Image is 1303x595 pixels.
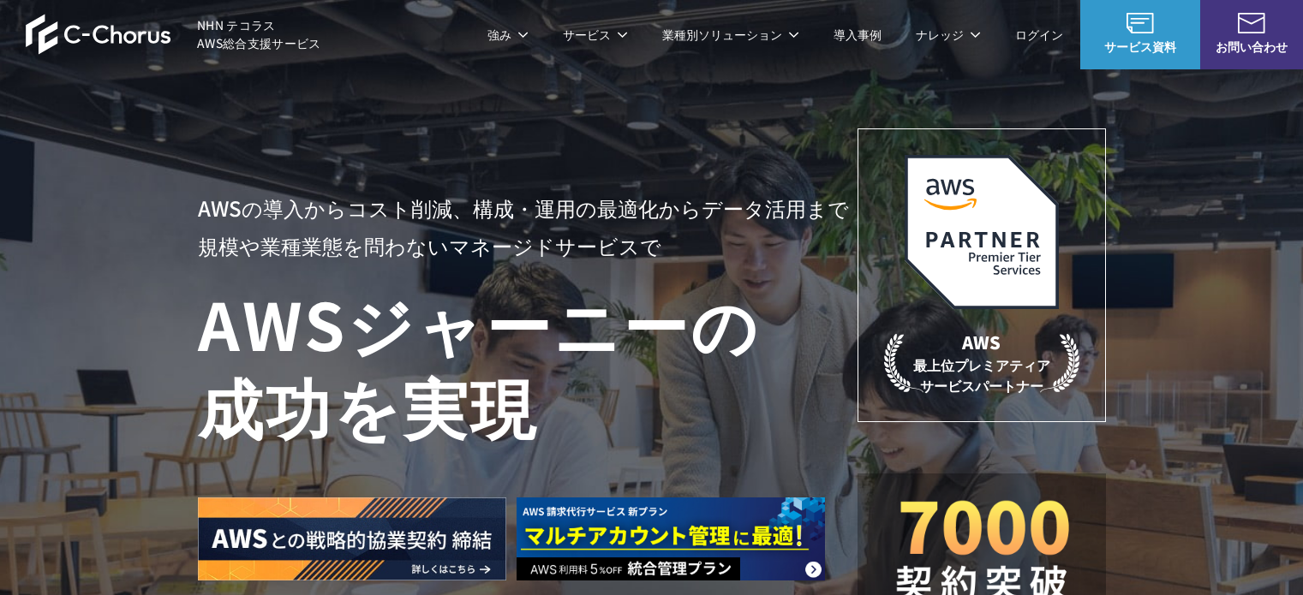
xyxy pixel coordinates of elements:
p: 業種別ソリューション [662,26,799,44]
p: AWSの導入からコスト削減、 構成・運用の最適化からデータ活用まで 規模や業種業態を問わない マネージドサービスで [198,189,858,265]
img: AWSとの戦略的協業契約 締結 [198,497,506,580]
a: 導入事例 [834,26,882,44]
a: AWS総合支援サービス C-Chorus NHN テコラスAWS総合支援サービス [26,14,321,55]
span: NHN テコラス AWS総合支援サービス [197,16,321,52]
p: 強み [487,26,529,44]
img: AWS総合支援サービス C-Chorus サービス資料 [1127,13,1154,33]
p: ナレッジ [916,26,981,44]
img: AWS請求代行サービス 統合管理プラン [517,497,825,580]
span: サービス資料 [1080,38,1200,56]
span: お問い合わせ [1200,38,1303,56]
img: AWSプレミアティアサービスパートナー [905,155,1059,309]
img: お問い合わせ [1238,13,1265,33]
h1: AWS ジャーニーの 成功を実現 [198,282,858,446]
p: 最上位プレミアティア サービスパートナー [884,330,1079,396]
em: AWS [962,330,1001,354]
p: サービス [563,26,628,44]
a: ログイン [1015,26,1063,44]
